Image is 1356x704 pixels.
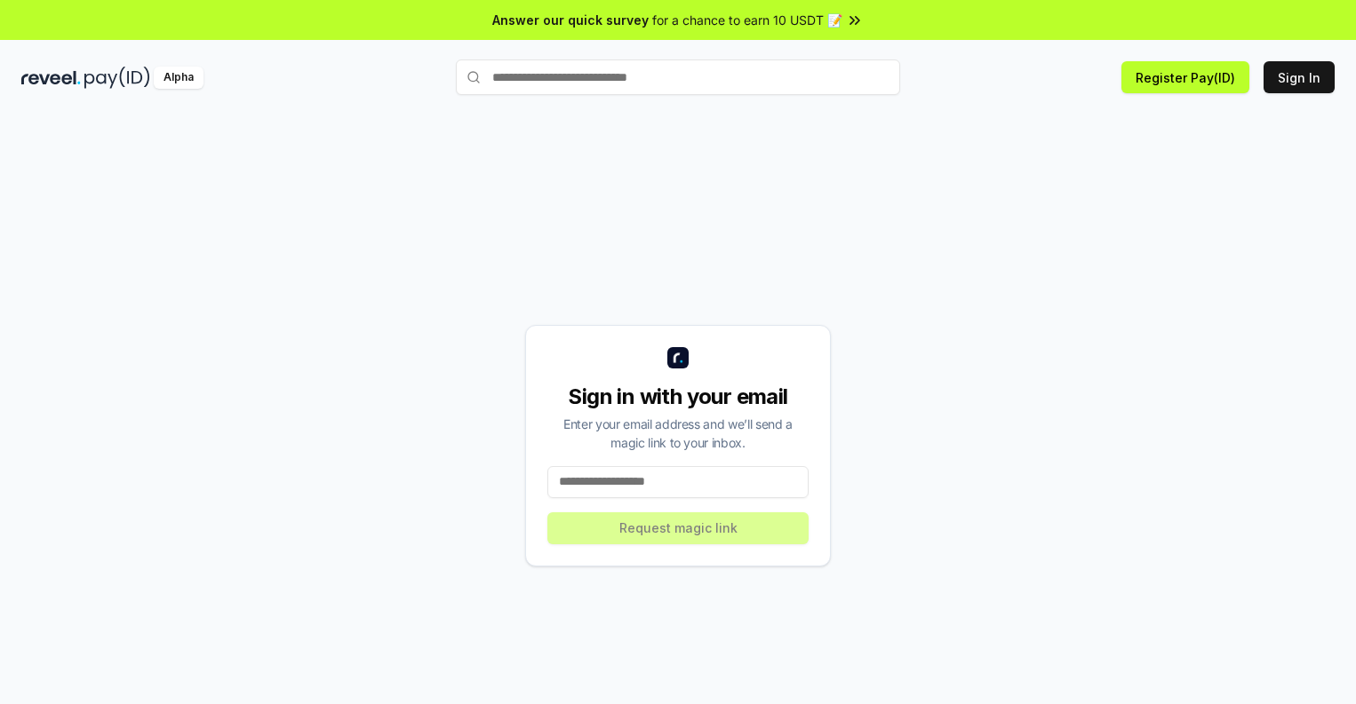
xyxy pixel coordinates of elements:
button: Register Pay(ID) [1121,61,1249,93]
div: Sign in with your email [547,383,809,411]
button: Sign In [1264,61,1335,93]
img: logo_small [667,347,689,368]
span: Answer our quick survey [492,11,649,29]
img: pay_id [84,67,150,89]
div: Alpha [154,67,203,89]
div: Enter your email address and we’ll send a magic link to your inbox. [547,415,809,452]
img: reveel_dark [21,67,81,89]
span: for a chance to earn 10 USDT 📝 [652,11,842,29]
